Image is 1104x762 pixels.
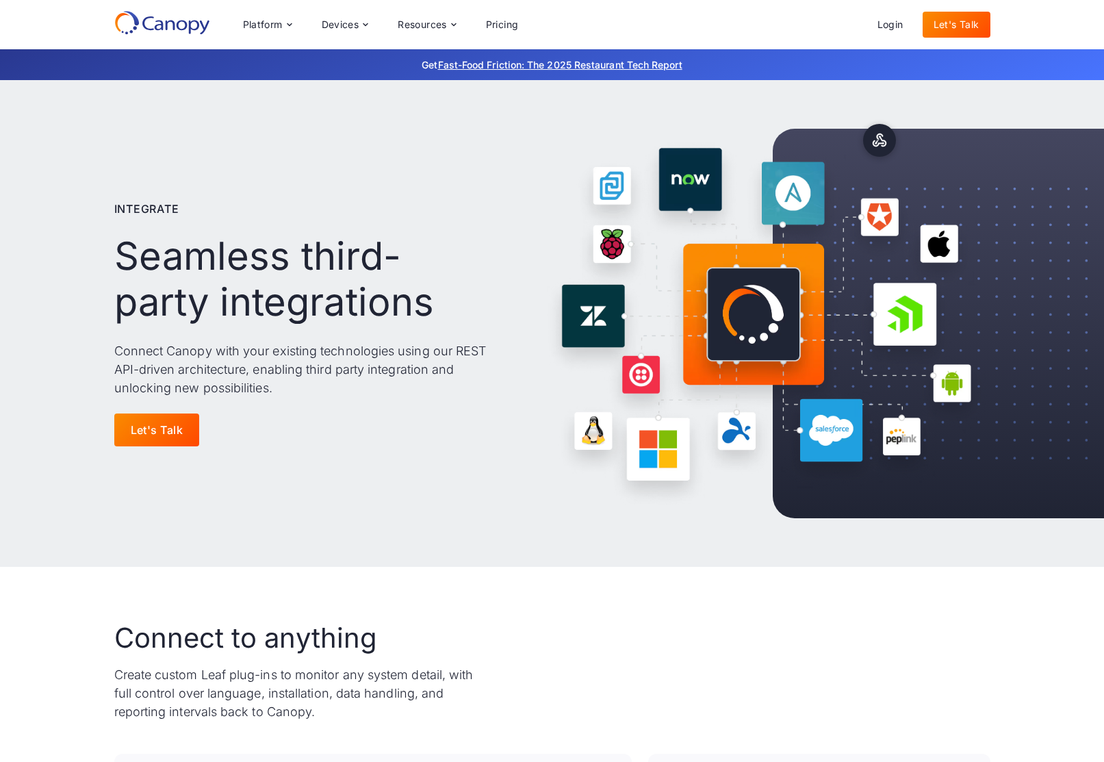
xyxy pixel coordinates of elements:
[387,11,466,38] div: Resources
[866,12,914,38] a: Login
[114,665,487,721] p: Create custom Leaf plug-ins to monitor any system detail, with full control over language, instal...
[923,12,990,38] a: Let's Talk
[232,11,303,38] div: Platform
[114,622,378,655] h2: Connect to anything
[322,20,359,29] div: Devices
[114,342,491,397] p: Connect Canopy with your existing technologies using our REST API-driven architecture, enabling t...
[217,58,888,72] p: Get
[398,20,447,29] div: Resources
[114,201,179,217] p: Integrate
[114,233,491,325] h1: Seamless third-party integrations
[114,414,200,446] a: Let's Talk
[243,20,283,29] div: Platform
[438,59,682,71] a: Fast-Food Friction: The 2025 Restaurant Tech Report
[311,11,379,38] div: Devices
[475,12,530,38] a: Pricing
